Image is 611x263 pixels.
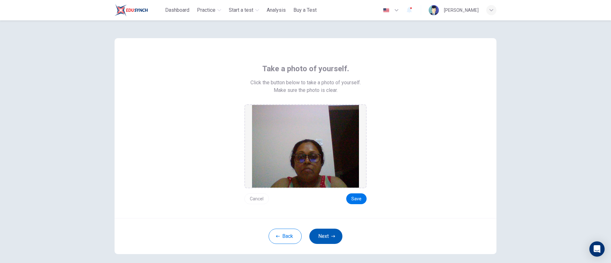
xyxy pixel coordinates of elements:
[382,8,390,13] img: en
[115,4,163,17] a: ELTC logo
[444,6,479,14] div: [PERSON_NAME]
[262,64,349,74] span: Take a photo of yourself.
[197,6,215,14] span: Practice
[309,229,342,244] button: Next
[115,4,148,17] img: ELTC logo
[250,79,361,87] span: Click the button below to take a photo of yourself.
[163,4,192,16] button: Dashboard
[244,193,269,204] button: Cancel
[269,229,302,244] button: Back
[226,4,262,16] button: Start a test
[194,4,224,16] button: Practice
[429,5,439,15] img: Profile picture
[589,241,605,257] div: Open Intercom Messenger
[267,6,286,14] span: Analysis
[264,4,288,16] button: Analysis
[291,4,319,16] button: Buy a Test
[165,6,189,14] span: Dashboard
[229,6,253,14] span: Start a test
[293,6,317,14] span: Buy a Test
[274,87,338,94] span: Make sure the photo is clear.
[346,193,367,204] button: Save
[252,105,359,188] img: preview screemshot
